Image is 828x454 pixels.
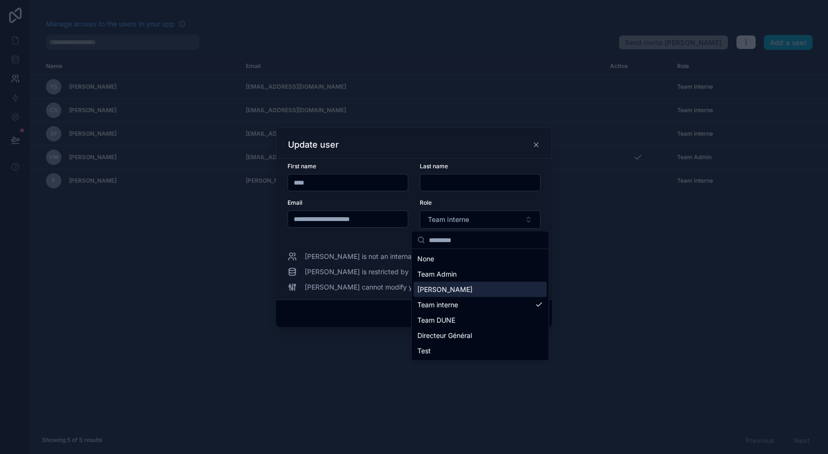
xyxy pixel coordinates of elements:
[287,163,316,170] span: First name
[417,285,472,294] span: [PERSON_NAME]
[288,139,339,151] h3: Update user
[417,269,457,279] span: Team Admin
[305,252,459,261] span: [PERSON_NAME] is not an internal team member
[417,300,458,310] span: Team interne
[417,346,431,356] span: Test
[420,163,448,170] span: Last name
[417,315,455,325] span: Team DUNE
[428,215,469,224] span: Team interne
[287,199,302,206] span: Email
[412,249,549,361] div: Suggestions
[305,282,437,292] span: [PERSON_NAME] cannot modify your app
[417,331,472,340] span: Directeur Général
[420,210,540,229] button: Select Button
[305,267,464,277] span: [PERSON_NAME] is restricted by data permissions
[414,251,547,267] div: None
[420,199,432,206] span: Role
